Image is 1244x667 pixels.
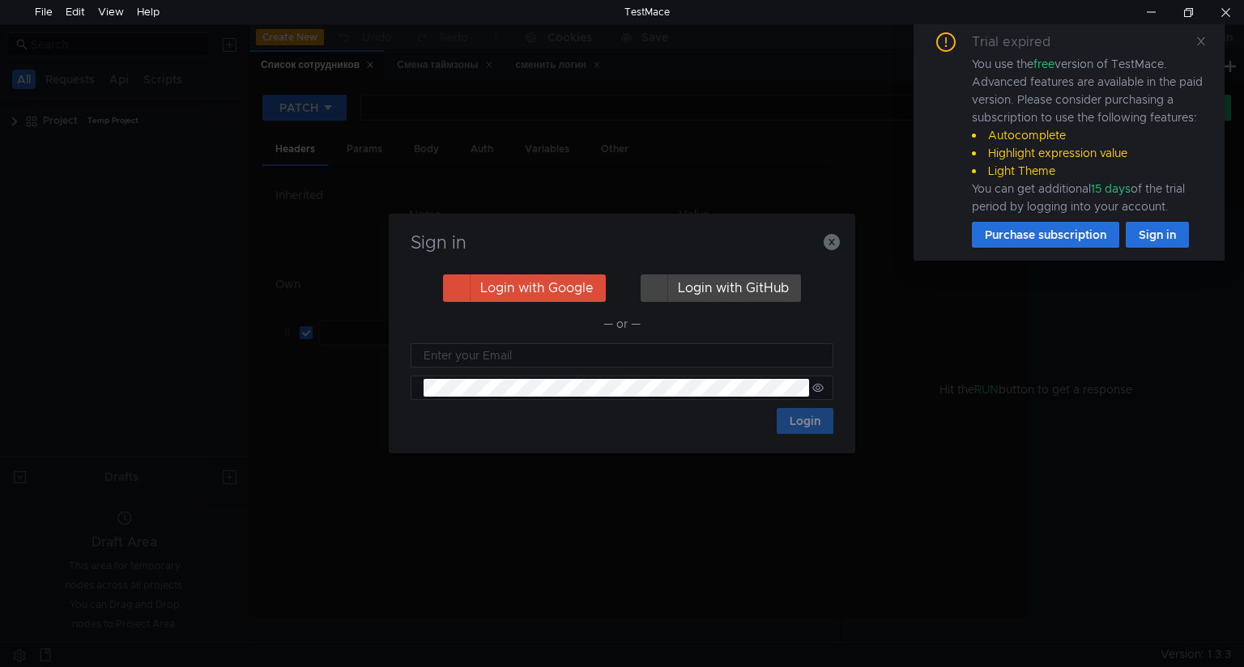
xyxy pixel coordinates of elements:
li: Light Theme [972,162,1205,180]
div: — or — [411,314,833,333]
button: Sign in [1126,222,1189,248]
div: You can get additional of the trial period by logging into your account. [972,180,1205,215]
button: Login with Google [443,274,606,302]
li: Autocomplete [972,126,1205,144]
div: Trial expired [972,32,1070,52]
button: Purchase subscription [972,222,1119,248]
span: 15 days [1091,181,1131,196]
li: Highlight expression value [972,144,1205,162]
span: free [1033,57,1054,71]
input: Enter your Email [424,346,824,364]
div: You use the version of TestMace. Advanced features are available in the paid version. Please cons... [972,55,1205,215]
h3: Sign in [408,233,836,253]
button: Login with GitHub [641,274,801,302]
